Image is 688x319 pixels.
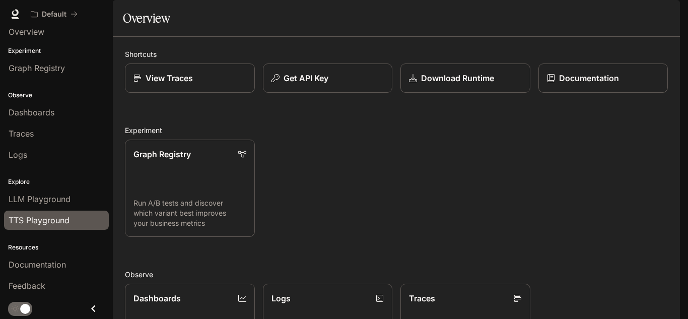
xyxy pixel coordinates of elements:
p: View Traces [146,72,193,84]
a: Download Runtime [400,63,530,93]
h2: Shortcuts [125,49,668,59]
a: Documentation [538,63,668,93]
p: Default [42,10,66,19]
a: Graph RegistryRun A/B tests and discover which variant best improves your business metrics [125,140,255,237]
a: View Traces [125,63,255,93]
button: All workspaces [26,4,82,24]
p: Get API Key [284,72,328,84]
h2: Experiment [125,125,668,136]
p: Download Runtime [421,72,494,84]
p: Graph Registry [133,148,191,160]
p: Documentation [559,72,619,84]
p: Run A/B tests and discover which variant best improves your business metrics [133,198,246,228]
button: Get API Key [263,63,393,93]
h1: Overview [123,8,170,28]
p: Traces [409,292,435,304]
p: Dashboards [133,292,181,304]
h2: Observe [125,269,668,280]
p: Logs [271,292,291,304]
